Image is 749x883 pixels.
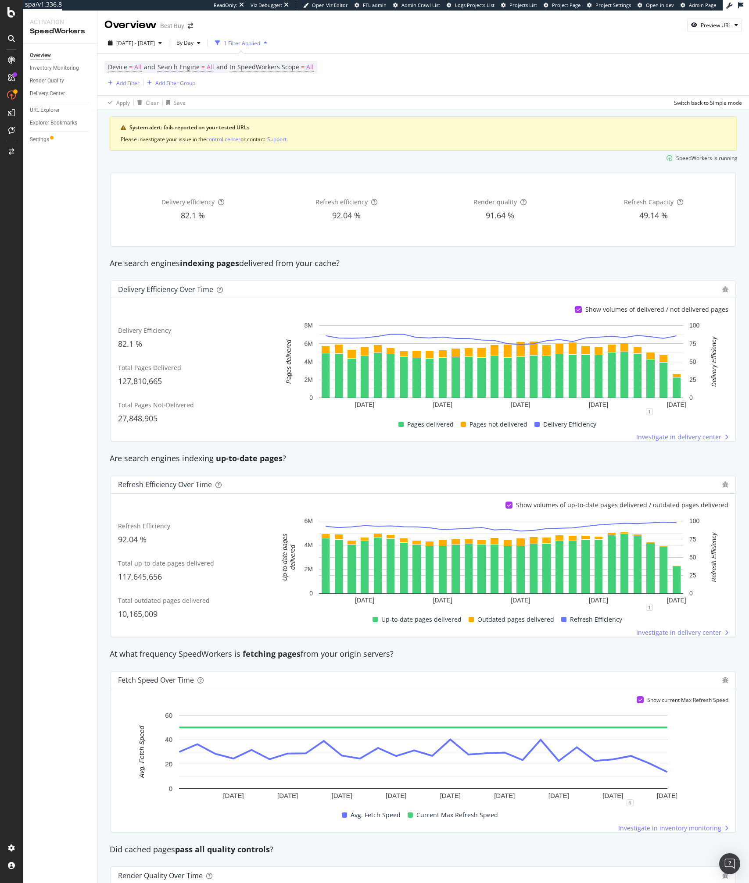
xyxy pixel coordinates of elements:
[30,118,91,128] a: Explorer Bookmarks
[355,597,374,604] text: [DATE]
[636,433,721,441] span: Investigate in delivery center
[304,358,312,365] text: 4M
[304,541,312,548] text: 4M
[224,39,260,47] div: 1 Filter Applied
[689,395,693,402] text: 0
[306,61,314,73] span: All
[309,395,313,402] text: 0
[710,532,717,582] text: Refresh Efficiency
[110,116,737,151] div: warning banner
[657,792,677,799] text: [DATE]
[30,76,91,85] a: Render Quality
[30,118,77,128] div: Explorer Bookmarks
[618,824,721,833] span: Investigate in inventory monitoring
[676,154,738,162] div: SpeedWorkers is running
[332,210,361,221] span: 92.04 %
[585,305,728,314] div: Show volumes of delivered / not delivered pages
[416,810,498,820] span: Current Max Refresh Speed
[301,63,305,71] span: =
[689,358,696,365] text: 50
[689,376,696,383] text: 25
[118,522,170,530] span: Refresh Efficiency
[646,2,674,8] span: Open in dev
[30,106,60,115] div: URL Explorer
[440,792,461,799] text: [DATE]
[155,79,195,87] div: Add Filter Group
[118,480,212,489] div: Refresh Efficiency over time
[309,590,313,597] text: 0
[30,89,65,98] div: Delivery Center
[143,78,195,88] button: Add Filter Group
[670,96,742,110] button: Switch back to Simple mode
[138,726,145,779] text: Avg. Fetch Speed
[118,609,158,619] span: 10,165,009
[386,792,406,799] text: [DATE]
[273,516,728,607] svg: A chart.
[701,21,731,29] div: Preview URL
[587,2,631,9] a: Project Settings
[181,210,205,221] span: 82.1 %
[710,336,717,387] text: Delivery Efficiency
[647,696,728,704] div: Show current Max Refresh Speed
[118,571,162,582] span: 117,645,656
[494,792,515,799] text: [DATE]
[116,39,155,47] span: [DATE] - [DATE]
[134,61,142,73] span: All
[165,736,172,743] text: 40
[207,61,214,73] span: All
[473,198,517,206] span: Render quality
[118,559,214,567] span: Total up-to-date pages delivered
[251,2,282,9] div: Viz Debugger:
[118,871,203,880] div: Render Quality over time
[667,402,686,409] text: [DATE]
[129,124,726,132] div: System alert: fails reported on your tested URLs
[206,135,240,143] button: control center
[689,517,700,524] text: 100
[173,36,204,50] button: By Day
[30,18,90,26] div: Activation
[285,339,292,384] text: Pages delivered
[267,135,287,143] button: Support
[121,135,726,143] div: Please investigate your issue in the or contact .
[381,614,462,625] span: Up-to-date pages delivered
[722,286,728,292] div: bug
[104,36,165,50] button: [DATE] - [DATE]
[267,135,287,143] div: Support
[636,433,728,441] a: Investigate in delivery center
[719,853,740,874] div: Open Intercom Messenger
[304,566,312,573] text: 2M
[118,376,162,386] span: 127,810,665
[509,2,537,8] span: Projects List
[108,63,127,71] span: Device
[118,711,728,803] svg: A chart.
[118,338,142,349] span: 82.1 %
[722,481,728,488] div: bug
[206,135,240,143] div: control center
[180,258,239,268] strong: indexing pages
[552,2,581,8] span: Project Page
[570,614,622,625] span: Refresh Efficiency
[230,63,299,71] span: In SpeedWorkers Scope
[30,26,90,36] div: SpeedWorkers
[175,844,270,855] strong: pass all quality controls
[544,2,581,9] a: Project Page
[273,321,728,412] svg: A chart.
[407,419,454,430] span: Pages delivered
[304,517,312,524] text: 6M
[689,590,693,597] text: 0
[543,419,596,430] span: Delivery Efficiency
[165,760,172,768] text: 20
[674,99,742,107] div: Switch back to Simple mode
[30,64,79,73] div: Inventory Monitoring
[636,628,721,637] span: Investigate in delivery center
[304,322,312,329] text: 8M
[501,2,537,9] a: Projects List
[689,536,696,543] text: 75
[30,51,51,60] div: Overview
[624,198,674,206] span: Refresh Capacity
[646,408,653,415] div: 1
[602,792,623,799] text: [DATE]
[393,2,440,9] a: Admin Crawl List
[201,63,205,71] span: =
